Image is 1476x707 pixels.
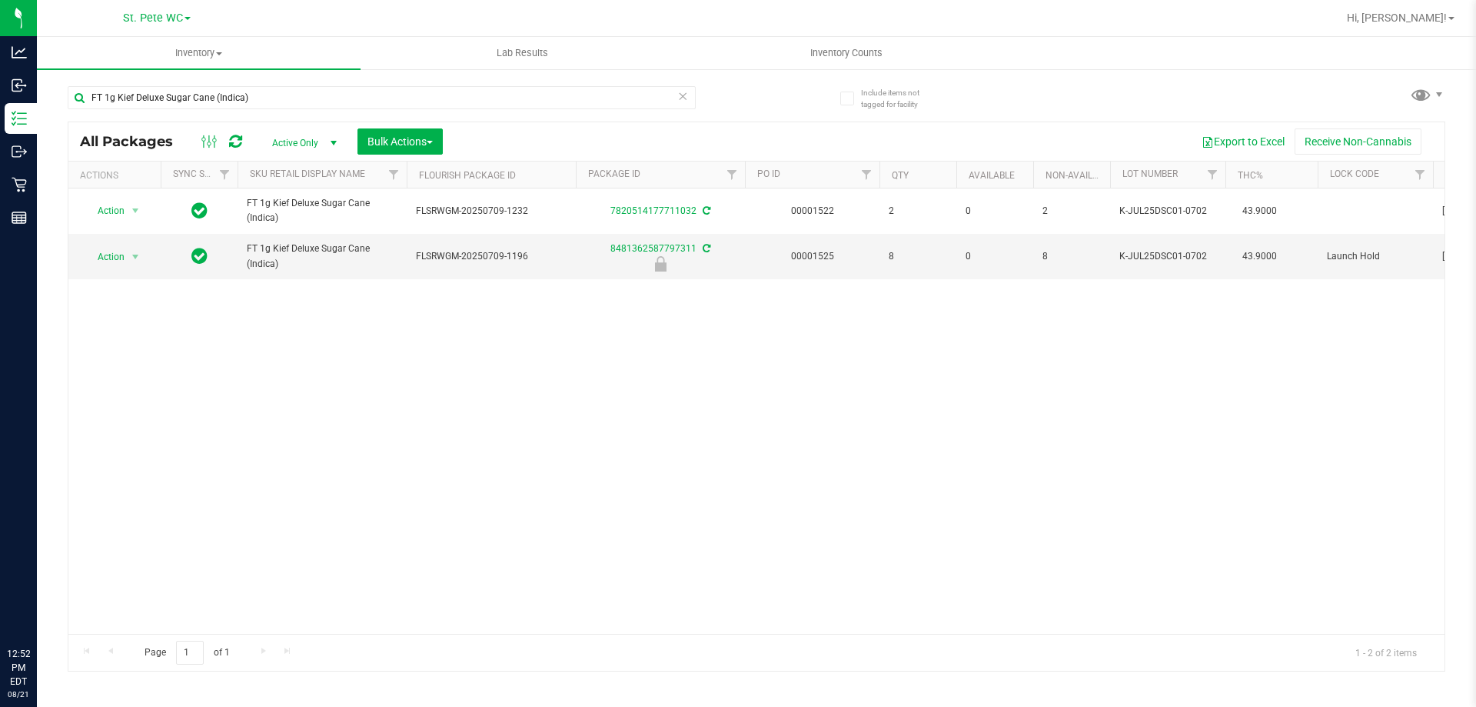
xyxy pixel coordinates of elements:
[191,200,208,222] span: In Sync
[1330,168,1379,179] a: Lock Code
[720,162,745,188] a: Filter
[1343,641,1429,664] span: 1 - 2 of 2 items
[80,170,155,181] div: Actions
[131,641,242,665] span: Page of 1
[247,196,397,225] span: FT 1g Kief Deluxe Sugar Cane (Indica)
[476,46,569,60] span: Lab Results
[212,162,238,188] a: Filter
[1327,249,1424,264] span: Launch Hold
[700,205,710,216] span: Sync from Compliance System
[1192,128,1295,155] button: Export to Excel
[1408,162,1433,188] a: Filter
[966,249,1024,264] span: 0
[12,210,27,225] inline-svg: Reports
[84,246,125,268] span: Action
[12,111,27,126] inline-svg: Inventory
[1295,128,1421,155] button: Receive Non-Cannabis
[123,12,183,25] span: St. Pete WC
[854,162,879,188] a: Filter
[677,86,688,106] span: Clear
[419,170,516,181] a: Flourish Package ID
[68,86,696,109] input: Search Package ID, Item Name, SKU, Lot or Part Number...
[610,243,696,254] a: 8481362587797311
[176,641,204,665] input: 1
[250,168,365,179] a: Sku Retail Display Name
[191,245,208,267] span: In Sync
[37,46,361,60] span: Inventory
[588,168,640,179] a: Package ID
[12,177,27,192] inline-svg: Retail
[126,200,145,222] span: select
[1200,162,1225,188] a: Filter
[1042,204,1101,218] span: 2
[357,128,443,155] button: Bulk Actions
[1042,249,1101,264] span: 8
[12,45,27,60] inline-svg: Analytics
[12,78,27,93] inline-svg: Inbound
[1347,12,1447,24] span: Hi, [PERSON_NAME]!
[37,37,361,69] a: Inventory
[381,162,407,188] a: Filter
[969,170,1015,181] a: Available
[1045,170,1114,181] a: Non-Available
[966,204,1024,218] span: 0
[15,584,61,630] iframe: Resource center
[1235,245,1285,268] span: 43.9000
[700,243,710,254] span: Sync from Compliance System
[173,168,232,179] a: Sync Status
[7,689,30,700] p: 08/21
[892,170,909,181] a: Qty
[757,168,780,179] a: PO ID
[12,144,27,159] inline-svg: Outbound
[791,205,834,216] a: 00001522
[791,251,834,262] a: 00001525
[1119,249,1216,264] span: K-JUL25DSC01-0702
[1238,170,1263,181] a: THC%
[416,249,567,264] span: FLSRWGM-20250709-1196
[889,249,947,264] span: 8
[367,135,433,148] span: Bulk Actions
[80,133,188,150] span: All Packages
[247,242,397,271] span: FT 1g Kief Deluxe Sugar Cane (Indica)
[573,256,747,272] div: Launch Hold
[1119,204,1216,218] span: K-JUL25DSC01-0702
[126,246,145,268] span: select
[361,37,684,69] a: Lab Results
[1235,200,1285,222] span: 43.9000
[861,87,938,110] span: Include items not tagged for facility
[610,205,696,216] a: 7820514177711032
[1122,168,1178,179] a: Lot Number
[7,647,30,689] p: 12:52 PM EDT
[416,204,567,218] span: FLSRWGM-20250709-1232
[684,37,1008,69] a: Inventory Counts
[889,204,947,218] span: 2
[790,46,903,60] span: Inventory Counts
[84,200,125,222] span: Action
